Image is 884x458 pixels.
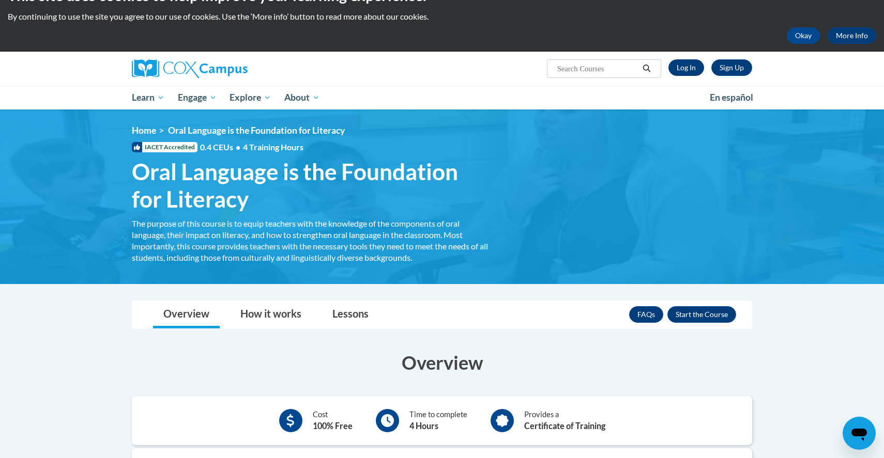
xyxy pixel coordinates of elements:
[132,91,164,104] span: Learn
[322,301,379,328] a: Lessons
[132,142,197,152] span: IACET Accredited
[710,92,753,103] span: En español
[524,421,605,431] b: Certificate of Training
[828,27,876,44] a: More Info
[711,59,752,76] a: Register
[524,409,605,432] div: Provides a
[223,86,278,109] a: Explore
[132,59,248,78] img: Cox Campus
[132,158,489,213] span: Oral Language is the Foundation for Literacy
[132,125,156,136] a: Home
[703,87,760,108] a: En español
[200,141,303,153] span: 0.4 CEUs
[668,59,704,76] a: Log In
[125,86,171,109] a: Learn
[639,62,654,75] button: Search
[313,409,353,432] div: Cost
[243,142,303,152] span: 4 Training Hours
[409,409,467,432] div: Time to complete
[843,417,876,450] iframe: Button to launch messaging window
[132,59,328,78] a: Cox Campus
[230,301,312,328] a: How it works
[171,86,223,109] a: Engage
[178,91,217,104] span: Engage
[313,421,353,431] b: 100% Free
[667,306,736,323] button: Enroll
[153,301,220,328] a: Overview
[132,350,752,375] h3: Overview
[236,142,240,152] span: •
[556,62,639,75] input: Search Courses
[409,421,438,431] b: 4 Hours
[629,306,663,323] a: FAQs
[116,86,768,109] div: Main menu
[132,218,489,263] div: The purpose of this course is to equip teachers with the knowledge of the components of oral lang...
[278,86,326,109] a: About
[787,27,820,44] button: Okay
[284,91,319,104] span: About
[8,11,876,22] p: By continuing to use the site you agree to our use of cookies. Use the ‘More info’ button to read...
[168,125,345,136] span: Oral Language is the Foundation for Literacy
[230,91,271,104] span: Explore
